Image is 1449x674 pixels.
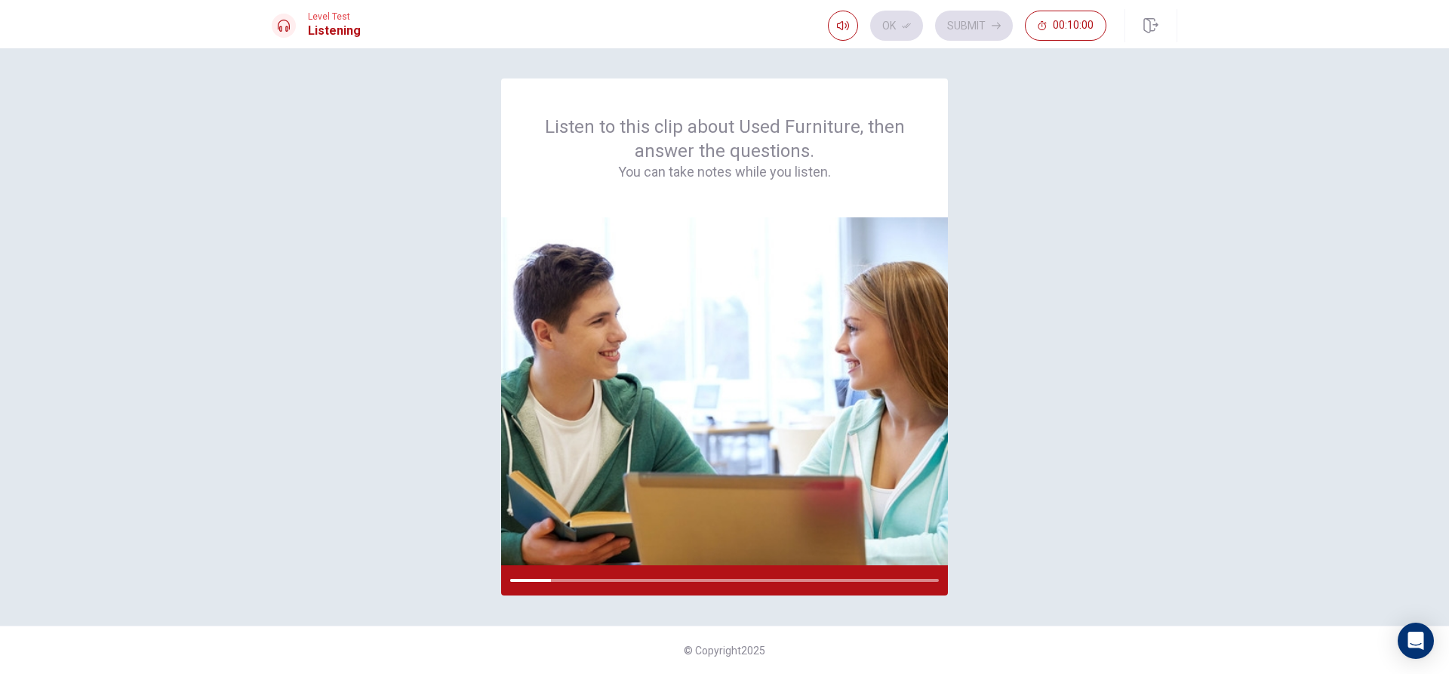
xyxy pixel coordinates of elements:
[308,22,361,40] h1: Listening
[1053,20,1094,32] span: 00:10:00
[537,163,912,181] h4: You can take notes while you listen.
[1025,11,1106,41] button: 00:10:00
[1398,623,1434,659] div: Open Intercom Messenger
[684,645,765,657] span: © Copyright 2025
[501,217,948,565] img: passage image
[537,115,912,181] div: Listen to this clip about Used Furniture, then answer the questions.
[308,11,361,22] span: Level Test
